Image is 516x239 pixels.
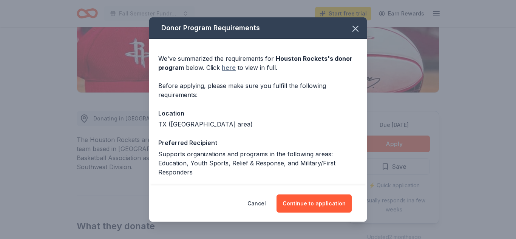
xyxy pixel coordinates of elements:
div: Before applying, please make sure you fulfill the following requirements: [158,81,358,99]
a: here [222,63,236,72]
button: Cancel [247,194,266,213]
div: Preferred Recipient [158,138,358,148]
div: We've summarized the requirements for below. Click to view in full. [158,54,358,72]
div: TX ([GEOGRAPHIC_DATA] area) [158,120,358,129]
button: Continue to application [277,194,352,213]
div: Donor Program Requirements [149,17,367,39]
div: Supports organizations and programs in the following areas: Education, Youth Sports, Relief & Res... [158,150,358,177]
div: Location [158,108,358,118]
